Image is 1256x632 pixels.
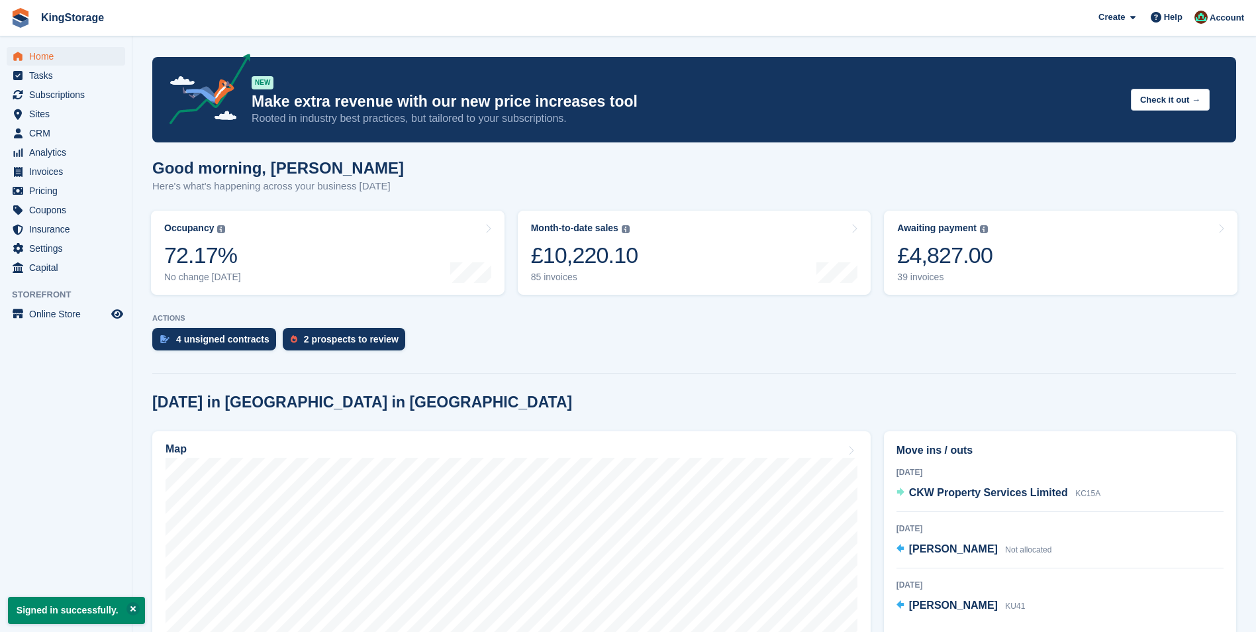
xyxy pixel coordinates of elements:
[29,220,109,238] span: Insurance
[152,179,404,194] p: Here's what's happening across your business [DATE]
[7,162,125,181] a: menu
[896,579,1224,591] div: [DATE]
[518,211,871,295] a: Month-to-date sales £10,220.10 85 invoices
[166,443,187,455] h2: Map
[29,85,109,104] span: Subscriptions
[291,335,297,343] img: prospect-51fa495bee0391a8d652442698ab0144808aea92771e9ea1ae160a38d050c398.svg
[29,201,109,219] span: Coupons
[152,314,1236,323] p: ACTIONS
[1131,89,1210,111] button: Check it out →
[158,54,251,129] img: price-adjustments-announcement-icon-8257ccfd72463d97f412b2fc003d46551f7dbcb40ab6d574587a9cd5c0d94...
[29,182,109,200] span: Pricing
[29,66,109,85] span: Tasks
[252,76,273,89] div: NEW
[1075,489,1100,498] span: KC15A
[7,305,125,323] a: menu
[11,8,30,28] img: stora-icon-8386f47178a22dfd0bd8f6a31ec36ba5ce8667c1dd55bd0f319d3a0aa187defe.svg
[160,335,169,343] img: contract_signature_icon-13c848040528278c33f63329250d36e43548de30e8caae1d1a13099fd9432cc5.svg
[896,541,1052,558] a: [PERSON_NAME] Not allocated
[7,201,125,219] a: menu
[7,143,125,162] a: menu
[896,485,1101,502] a: CKW Property Services Limited KC15A
[1194,11,1208,24] img: John King
[7,124,125,142] a: menu
[896,598,1026,615] a: [PERSON_NAME] KU41
[152,328,283,357] a: 4 unsigned contracts
[1164,11,1183,24] span: Help
[151,211,505,295] a: Occupancy 72.17% No change [DATE]
[109,306,125,322] a: Preview store
[7,85,125,104] a: menu
[909,543,998,554] span: [PERSON_NAME]
[909,600,998,611] span: [PERSON_NAME]
[531,242,638,269] div: £10,220.10
[12,288,132,301] span: Storefront
[531,272,638,283] div: 85 invoices
[1210,11,1244,25] span: Account
[531,223,618,234] div: Month-to-date sales
[7,66,125,85] a: menu
[164,242,241,269] div: 72.17%
[897,242,992,269] div: £4,827.00
[897,223,977,234] div: Awaiting payment
[7,182,125,200] a: menu
[980,225,988,233] img: icon-info-grey-7440780725fd019a000dd9b08b2336e03edf1995a4989e88bcd33f0948082b44.svg
[1005,545,1051,554] span: Not allocated
[896,466,1224,478] div: [DATE]
[164,223,214,234] div: Occupancy
[217,225,225,233] img: icon-info-grey-7440780725fd019a000dd9b08b2336e03edf1995a4989e88bcd33f0948082b44.svg
[622,225,630,233] img: icon-info-grey-7440780725fd019a000dd9b08b2336e03edf1995a4989e88bcd33f0948082b44.svg
[29,124,109,142] span: CRM
[29,162,109,181] span: Invoices
[7,47,125,66] a: menu
[909,487,1068,498] span: CKW Property Services Limited
[8,597,145,624] p: Signed in successfully.
[152,159,404,177] h1: Good morning, [PERSON_NAME]
[283,328,412,357] a: 2 prospects to review
[7,239,125,258] a: menu
[896,443,1224,458] h2: Move ins / outs
[252,111,1120,126] p: Rooted in industry best practices, but tailored to your subscriptions.
[29,258,109,277] span: Capital
[7,220,125,238] a: menu
[252,92,1120,111] p: Make extra revenue with our new price increases tool
[176,334,269,344] div: 4 unsigned contracts
[884,211,1237,295] a: Awaiting payment £4,827.00 39 invoices
[896,523,1224,535] div: [DATE]
[304,334,399,344] div: 2 prospects to review
[897,272,992,283] div: 39 invoices
[29,105,109,123] span: Sites
[7,258,125,277] a: menu
[152,394,572,411] h2: [DATE] in [GEOGRAPHIC_DATA] in [GEOGRAPHIC_DATA]
[7,105,125,123] a: menu
[29,143,109,162] span: Analytics
[164,272,241,283] div: No change [DATE]
[1005,602,1025,611] span: KU41
[29,305,109,323] span: Online Store
[1098,11,1125,24] span: Create
[29,47,109,66] span: Home
[29,239,109,258] span: Settings
[36,7,109,28] a: KingStorage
